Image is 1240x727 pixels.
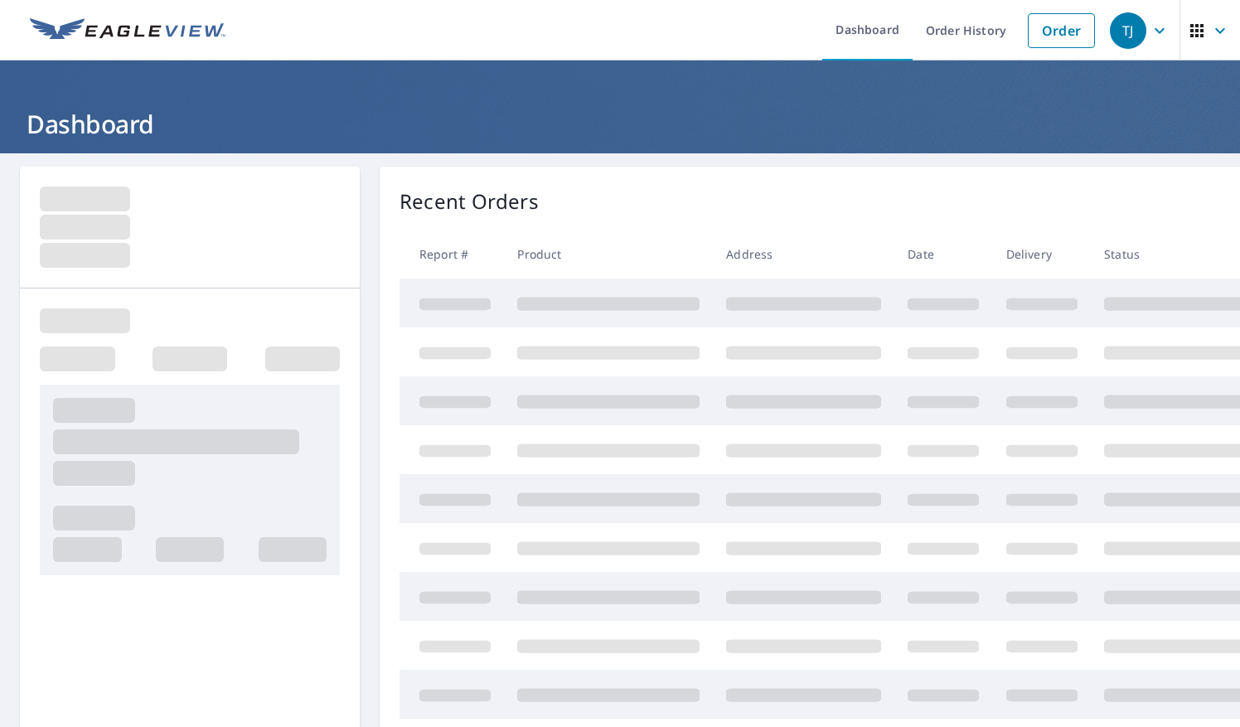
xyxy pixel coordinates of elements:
div: TJ [1110,12,1146,49]
th: Product [504,230,713,279]
th: Address [713,230,894,279]
a: Order [1028,13,1095,48]
img: EV Logo [30,18,225,43]
th: Report # [400,230,504,279]
p: Recent Orders [400,187,539,216]
th: Delivery [993,230,1091,279]
h1: Dashboard [20,107,1220,141]
th: Date [894,230,992,279]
